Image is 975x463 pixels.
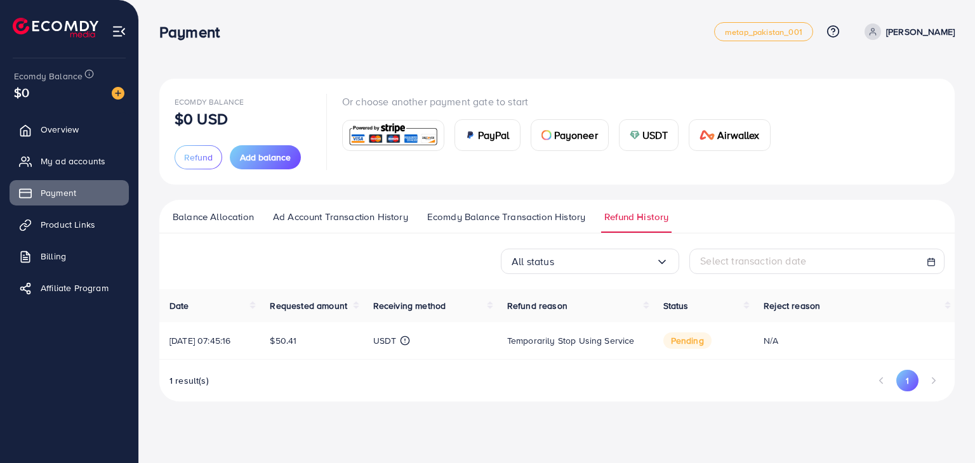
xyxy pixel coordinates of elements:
[173,210,254,224] span: Balance Allocation
[663,299,689,312] span: Status
[10,212,129,237] a: Product Links
[230,145,301,169] button: Add balance
[169,334,230,347] span: [DATE] 07:45:16
[41,218,95,231] span: Product Links
[373,299,446,312] span: Receiving method
[859,23,955,40] a: [PERSON_NAME]
[169,299,189,312] span: Date
[13,18,98,37] img: logo
[41,282,109,294] span: Affiliate Program
[342,94,781,109] p: Or choose another payment gate to start
[270,334,296,347] span: $50.41
[896,370,919,391] button: Go to page 1
[10,148,129,174] a: My ad accounts
[41,250,66,263] span: Billing
[41,155,105,167] span: My ad accounts
[501,249,679,274] div: Search for option
[619,119,679,151] a: cardUSDT
[531,119,609,151] a: cardPayoneer
[169,374,209,387] span: 1 result(s)
[541,130,552,140] img: card
[465,130,475,140] img: card
[507,334,635,347] span: Temporarily stop using service
[921,406,965,453] iframe: Chat
[700,130,715,140] img: card
[714,22,813,41] a: metap_pakistan_001
[764,299,820,312] span: Reject reason
[41,123,79,136] span: Overview
[184,151,213,164] span: Refund
[159,23,230,41] h3: Payment
[870,370,945,391] ul: Pagination
[717,127,759,143] span: Airwallex
[689,119,770,151] a: cardAirwallex
[342,120,444,151] a: card
[273,210,408,224] span: Ad Account Transaction History
[175,145,222,169] button: Refund
[764,334,778,347] span: N/A
[700,254,806,268] span: Select transaction date
[41,186,76,199] span: Payment
[14,83,29,101] span: $0
[886,24,955,39] p: [PERSON_NAME]
[478,127,510,143] span: PayPal
[112,24,126,39] img: menu
[112,87,124,100] img: image
[427,210,585,224] span: Ecomdy Balance Transaction History
[512,252,554,271] span: All status
[240,151,291,164] span: Add balance
[604,210,668,224] span: Refund History
[663,332,712,349] span: pending
[347,122,440,149] img: card
[454,119,521,151] a: cardPayPal
[10,180,129,205] a: Payment
[642,127,668,143] span: USDT
[10,117,129,142] a: Overview
[554,252,656,271] input: Search for option
[175,111,228,126] p: $0 USD
[725,28,802,36] span: metap_pakistan_001
[554,127,598,143] span: Payoneer
[10,275,129,301] a: Affiliate Program
[270,299,347,312] span: Requested amount
[507,299,567,312] span: Refund reason
[10,244,129,269] a: Billing
[175,96,244,107] span: Ecomdy Balance
[373,333,397,348] p: USDT
[630,130,640,140] img: card
[14,70,83,82] span: Ecomdy Balance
